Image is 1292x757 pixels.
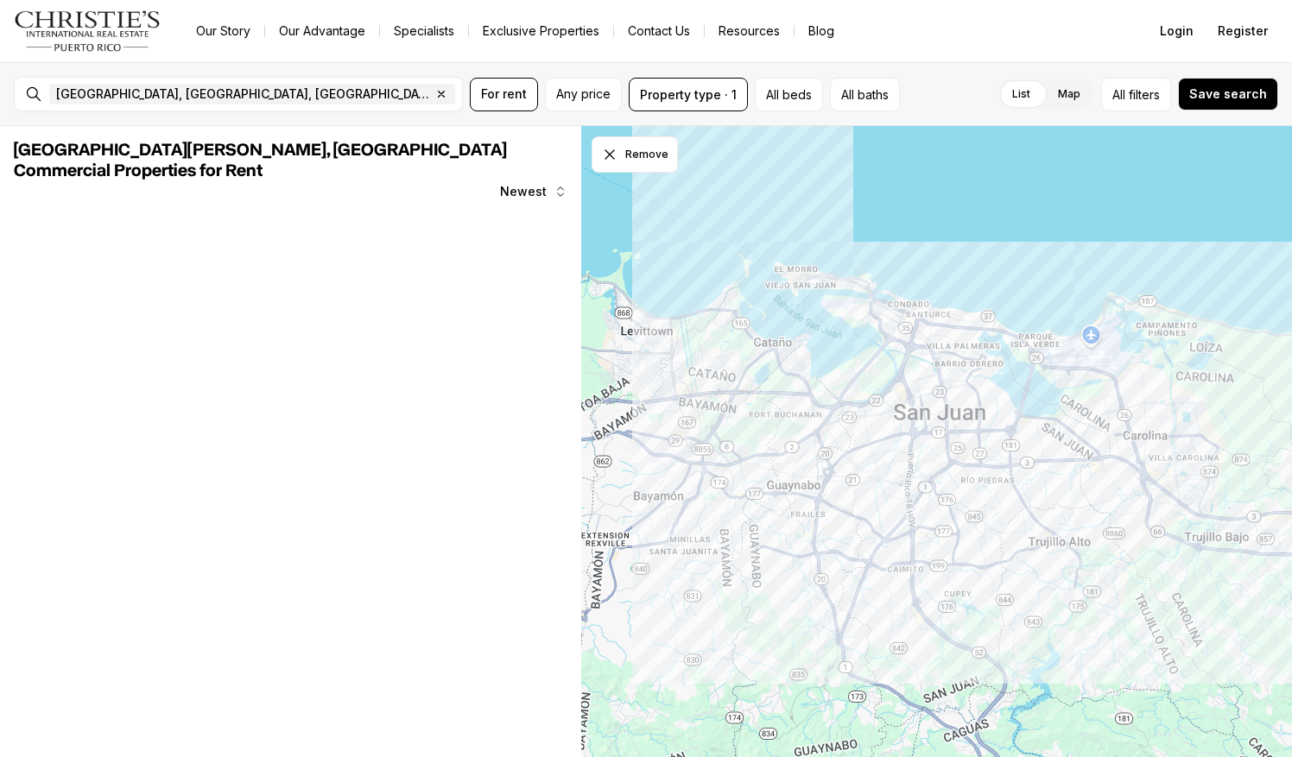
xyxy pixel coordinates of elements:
label: Map [1044,79,1094,110]
span: [GEOGRAPHIC_DATA], [GEOGRAPHIC_DATA], [GEOGRAPHIC_DATA] [56,87,431,101]
a: Resources [705,19,794,43]
button: All baths [830,78,900,111]
span: All [1112,85,1125,104]
button: Allfilters [1101,78,1171,111]
span: Login [1160,24,1194,38]
a: Exclusive Properties [469,19,613,43]
button: Property type · 1 [629,78,748,111]
a: Blog [795,19,848,43]
button: Dismiss drawing [592,136,678,173]
button: For rent [470,78,538,111]
button: Login [1149,14,1204,48]
a: Our Story [182,19,264,43]
span: For rent [481,87,527,101]
span: Newest [500,185,547,199]
button: Newest [490,174,578,209]
button: Register [1207,14,1278,48]
button: Save search [1178,78,1278,110]
span: Register [1218,24,1268,38]
span: Save search [1189,87,1267,101]
button: All beds [755,78,823,111]
span: filters [1129,85,1160,104]
button: Any price [545,78,622,111]
img: logo [14,10,161,52]
a: Specialists [380,19,468,43]
span: [GEOGRAPHIC_DATA][PERSON_NAME], [GEOGRAPHIC_DATA] Commercial Properties for Rent [14,142,507,180]
label: List [998,79,1044,110]
a: Our Advantage [265,19,379,43]
span: Any price [556,87,611,101]
button: Contact Us [614,19,704,43]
